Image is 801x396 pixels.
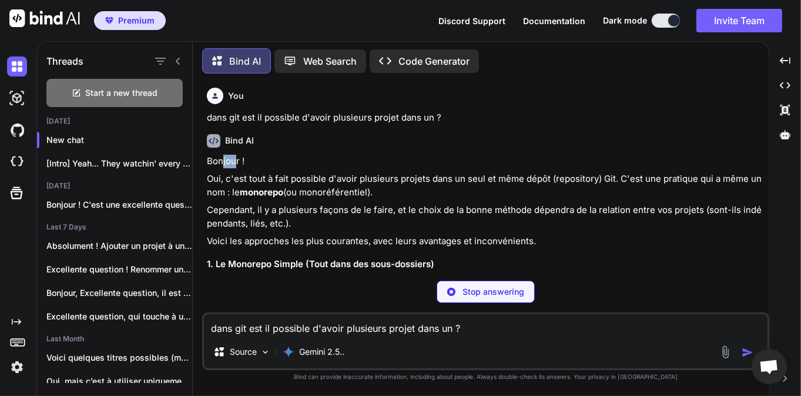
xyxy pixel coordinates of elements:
[230,346,257,358] p: Source
[105,17,113,24] img: premium
[46,311,192,322] p: Excellente question, qui touche à une petite...
[46,287,192,299] p: Bonjour, Excellente question, il est primordial de...
[742,347,753,358] img: icon
[228,90,244,102] h6: You
[46,264,192,275] p: Excellente question ! Renommer un Volume Logique...
[603,15,647,26] span: Dark mode
[7,120,27,140] img: githubDark
[37,181,192,191] h2: [DATE]
[207,111,767,125] p: dans git est il possible d'avoir plusieurs projet dans un ?
[225,135,254,147] h6: Bind AI
[7,88,27,108] img: darkAi-studio
[46,240,192,252] p: Absolument ! Ajouter un projet à une...
[523,15,585,27] button: Documentation
[260,347,270,357] img: Pick Models
[46,158,192,169] p: [Intro] Yeah... They watchin' every move... Let...
[46,199,192,211] p: Bonjour ! C'est une excellente question qui...
[207,172,767,199] p: Oui, c'est tout à fait possible d'avoir plusieurs projets dans un seul et même dépôt (repository)...
[94,11,166,30] button: premiumPremium
[7,152,27,172] img: cloudideIcon
[46,54,83,68] h1: Threads
[37,117,192,126] h2: [DATE]
[303,54,357,68] p: Web Search
[229,54,261,68] p: Bind AI
[46,375,192,387] p: Oui, mais c’est à utiliser uniquement en...
[462,286,524,298] p: Stop answering
[283,346,294,358] img: Gemini 2.5 Pro
[438,16,505,26] span: Discord Support
[86,87,158,99] span: Start a new thread
[118,15,155,26] span: Premium
[438,15,505,27] button: Discord Support
[398,54,470,68] p: Code Generator
[46,134,192,146] p: New chat
[37,222,192,232] h2: Last 7 Days
[37,334,192,344] h2: Last Month
[696,9,782,32] button: Invite Team
[523,16,585,26] span: Documentation
[7,56,27,76] img: darkChat
[752,349,787,384] div: Ouvrir le chat
[299,346,344,358] p: Gemini 2.5..
[207,155,767,168] p: Bonjour !
[9,9,80,27] img: Bind AI
[202,372,769,381] p: Bind can provide inaccurate information, including about people. Always double-check its answers....
[207,258,767,271] h3: 1. Le Monorepo Simple (Tout dans des sous-dossiers)
[207,235,767,248] p: Voici les approches les plus courantes, avec leurs avantages et inconvénients.
[7,357,27,377] img: settings
[46,352,192,364] p: Voici quelques titres possibles (mon préféré en...
[207,204,767,230] p: Cependant, il y a plusieurs façons de le faire, et le choix de la bonne méthode dépendra de la re...
[240,187,283,198] strong: monorepo
[719,345,732,359] img: attachment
